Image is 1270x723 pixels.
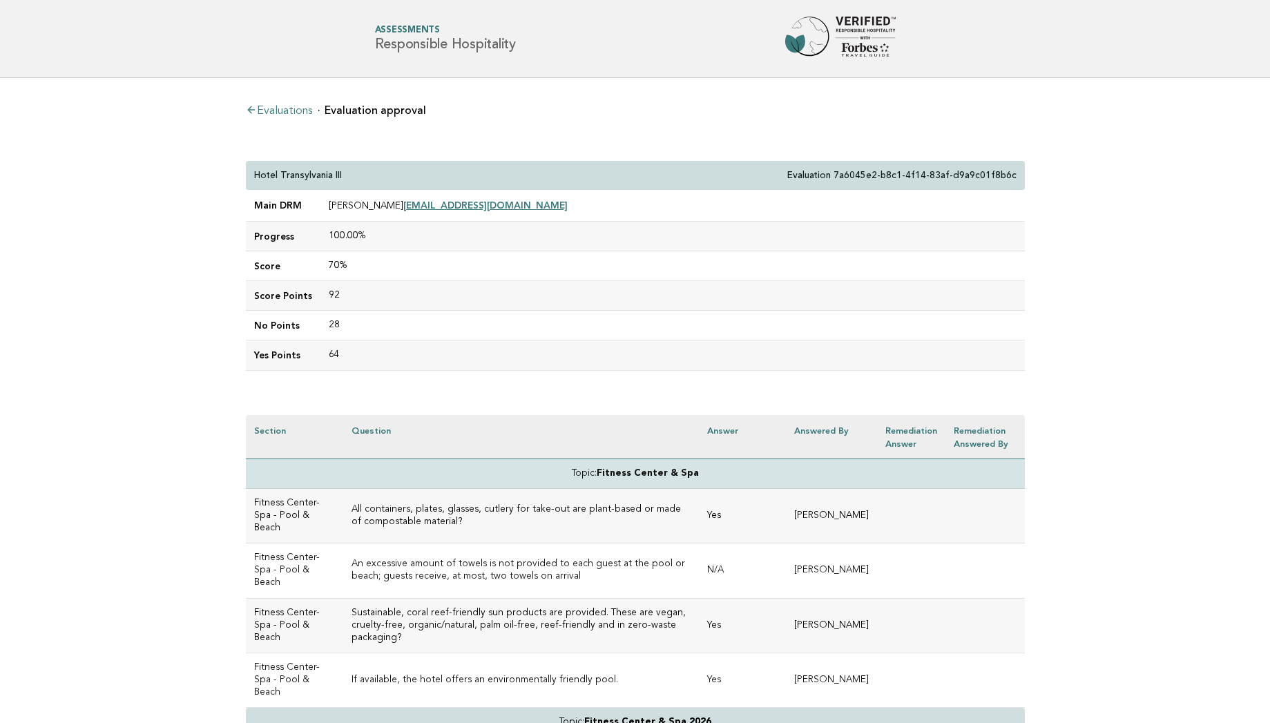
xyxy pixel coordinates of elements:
[945,415,1024,459] th: Remediation Answered by
[246,653,343,707] td: Fitness Center-Spa - Pool & Beach
[597,469,699,478] strong: Fitness Center & Spa
[246,191,320,222] td: Main DRM
[786,543,877,598] td: [PERSON_NAME]
[699,415,786,459] th: Answer
[246,222,320,251] td: Progress
[403,200,568,211] a: [EMAIL_ADDRESS][DOMAIN_NAME]
[246,340,320,370] td: Yes Points
[699,489,786,543] td: Yes
[246,543,343,598] td: Fitness Center-Spa - Pool & Beach
[785,17,896,61] img: Forbes Travel Guide
[699,543,786,598] td: N/A
[352,674,691,686] h3: If available, the hotel offers an environmentally friendly pool.
[246,281,320,311] td: Score Points
[352,558,691,583] h3: An excessive amount of towels is not provided to each guest at the pool or beach; guests receive,...
[246,415,343,459] th: Section
[320,191,1025,222] td: [PERSON_NAME]
[786,653,877,707] td: [PERSON_NAME]
[877,415,945,459] th: Remediation Answer
[318,105,426,116] li: Evaluation approval
[246,106,312,117] a: Evaluations
[352,503,691,528] h3: All containers, plates, glasses, cutlery for take-out are plant-based or made of compostable mate...
[320,222,1025,251] td: 100.00%
[375,26,516,35] span: Assessments
[320,340,1025,370] td: 64
[320,311,1025,340] td: 28
[699,598,786,653] td: Yes
[246,598,343,653] td: Fitness Center-Spa - Pool & Beach
[320,251,1025,281] td: 70%
[786,489,877,543] td: [PERSON_NAME]
[246,251,320,281] td: Score
[246,459,1025,488] td: Topic:
[699,653,786,707] td: Yes
[786,598,877,653] td: [PERSON_NAME]
[352,607,691,644] h3: Sustainable, coral reef-friendly sun products are provided. These are vegan, cruelty-free, organi...
[246,311,320,340] td: No Points
[786,415,877,459] th: Answered by
[320,281,1025,311] td: 92
[254,169,342,182] p: Hotel Transylvania III
[343,415,700,459] th: Question
[787,169,1017,182] p: Evaluation 7a6045e2-b8c1-4f14-83af-d9a9c01f8b6c
[375,26,516,52] h1: Responsible Hospitality
[246,489,343,543] td: Fitness Center-Spa - Pool & Beach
